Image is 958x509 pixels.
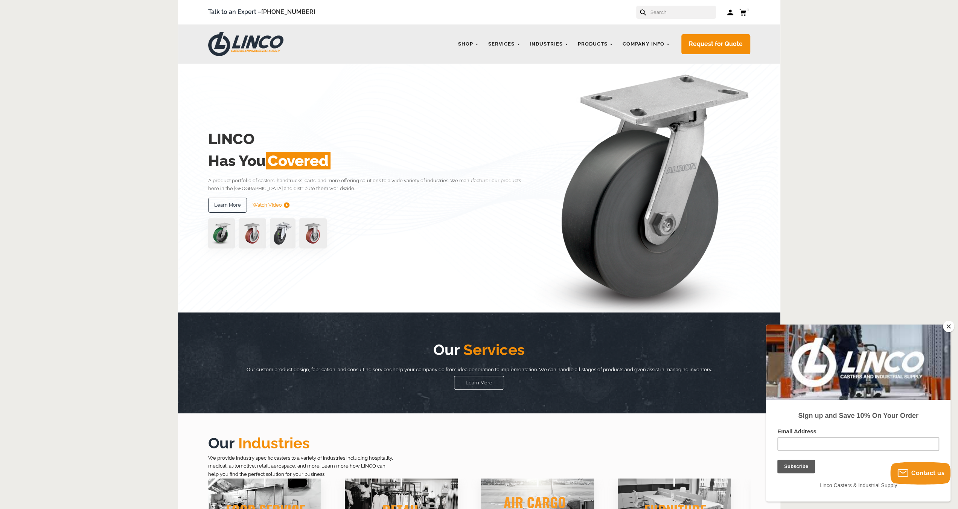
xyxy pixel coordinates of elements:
a: Industries [526,37,572,52]
input: Search [650,6,716,19]
h2: Our [208,432,750,454]
img: capture-59611-removebg-preview-1.png [239,218,266,248]
span: Linco Casters & Industrial Supply [53,158,131,164]
a: Request for Quote [681,34,750,54]
span: Talk to an Expert – [208,7,315,17]
button: Contact us [890,462,950,485]
button: Close [943,321,954,332]
a: Watch Video [253,198,289,213]
p: We provide industry specific casters to a variety of industries including hospitality, medical, a... [208,454,396,479]
input: Subscribe [11,135,49,149]
img: capture-59611-removebg-preview-1.png [299,218,327,248]
img: linco_caster [534,64,750,312]
a: Learn More [208,198,247,213]
a: [PHONE_NUMBER] [261,8,315,15]
span: Services [460,341,525,358]
label: Email Address [11,104,173,113]
a: Company Info [619,37,674,52]
h2: LINCO [208,128,532,150]
img: subtract.png [284,202,289,208]
span: Contact us [911,469,944,477]
h2: Our [238,339,720,361]
span: 0 [746,7,749,12]
span: Covered [266,152,331,169]
img: pn3orx8a-94725-1-1-.png [208,218,235,248]
p: A product portfolio of casters, handtrucks, carts, and more offering solutions to a wide variety ... [208,177,532,193]
p: Our custom product design, fabrication, and consulting services help your company go from idea ge... [238,366,720,374]
span: Industries [235,434,310,452]
img: LINCO CASTERS & INDUSTRIAL SUPPLY [208,32,283,56]
a: Log in [727,9,734,16]
a: 0 [739,8,750,17]
img: lvwpp200rst849959jpg-30522-removebg-preview-1.png [270,218,295,248]
h2: Has You [208,150,532,172]
a: Services [484,37,524,52]
a: Shop [454,37,483,52]
a: Products [574,37,617,52]
strong: Sign up and Save 10% On Your Order [32,87,152,95]
a: Learn More [454,376,504,390]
